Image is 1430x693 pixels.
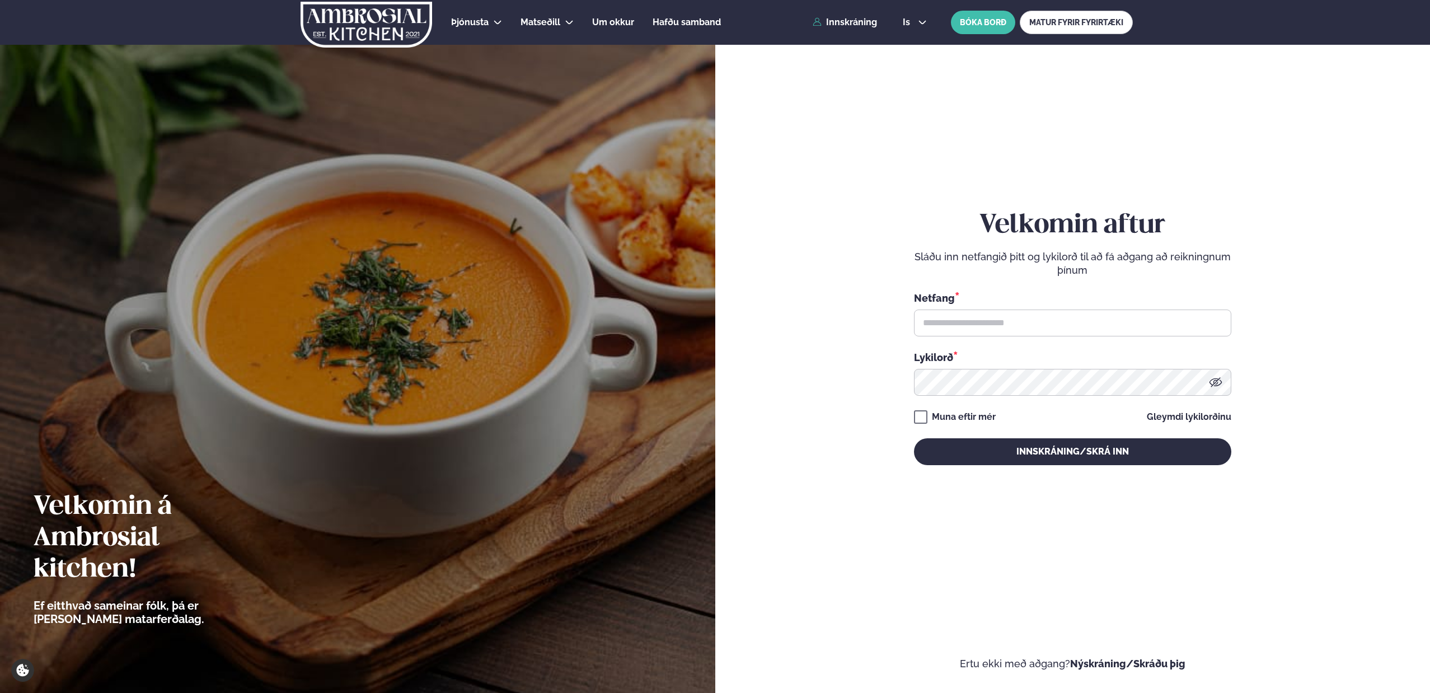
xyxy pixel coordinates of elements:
[1070,658,1185,669] a: Nýskráning/Skráðu þig
[653,17,721,27] span: Hafðu samband
[951,11,1015,34] button: BÓKA BORÐ
[749,657,1397,671] p: Ertu ekki með aðgang?
[653,16,721,29] a: Hafðu samband
[914,438,1231,465] button: Innskráning/Skrá inn
[299,2,433,48] img: logo
[11,659,34,682] a: Cookie settings
[451,17,489,27] span: Þjónusta
[592,16,634,29] a: Um okkur
[894,18,936,27] button: is
[914,250,1231,277] p: Sláðu inn netfangið þitt og lykilorð til að fá aðgang að reikningnum þínum
[914,291,1231,305] div: Netfang
[813,17,877,27] a: Innskráning
[1147,413,1231,422] a: Gleymdi lykilorðinu
[521,17,560,27] span: Matseðill
[451,16,489,29] a: Þjónusta
[903,18,913,27] span: is
[34,599,266,626] p: Ef eitthvað sameinar fólk, þá er [PERSON_NAME] matarferðalag.
[1020,11,1133,34] a: MATUR FYRIR FYRIRTÆKI
[914,210,1231,241] h2: Velkomin aftur
[521,16,560,29] a: Matseðill
[34,491,266,586] h2: Velkomin á Ambrosial kitchen!
[914,350,1231,364] div: Lykilorð
[592,17,634,27] span: Um okkur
